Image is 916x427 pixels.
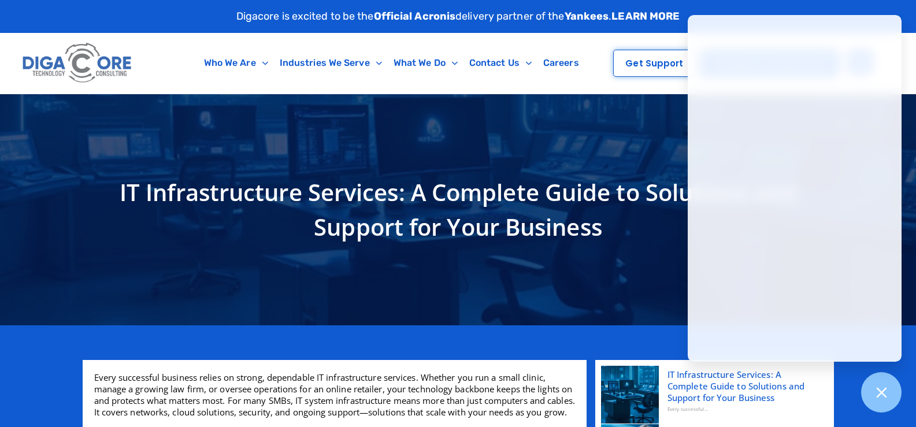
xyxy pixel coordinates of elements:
[20,39,135,88] img: Digacore logo 1
[688,15,902,362] iframe: Chatgenie Messenger
[667,369,819,403] a: IT Infrastructure Services: A Complete Guide to Solutions and Support for Your Business
[94,372,575,418] p: Every successful business relies on strong, dependable IT infrastructure services. Whether you ru...
[183,50,600,76] nav: Menu
[236,9,680,24] p: Digacore is excited to be the delivery partner of the .
[88,175,828,244] h1: IT Infrastructure Services: A Complete Guide to Solutions and Support for Your Business
[274,50,388,76] a: Industries We Serve
[611,10,680,23] a: LEARN MORE
[198,50,274,76] a: Who We Are
[463,50,537,76] a: Contact Us
[388,50,463,76] a: What We Do
[374,10,456,23] strong: Official Acronis
[613,50,695,77] a: Get Support
[667,403,819,415] div: Every successful...
[601,366,659,424] img: IT Infrastructure Services
[565,10,609,23] strong: Yankees
[625,59,683,68] span: Get Support
[537,50,585,76] a: Careers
